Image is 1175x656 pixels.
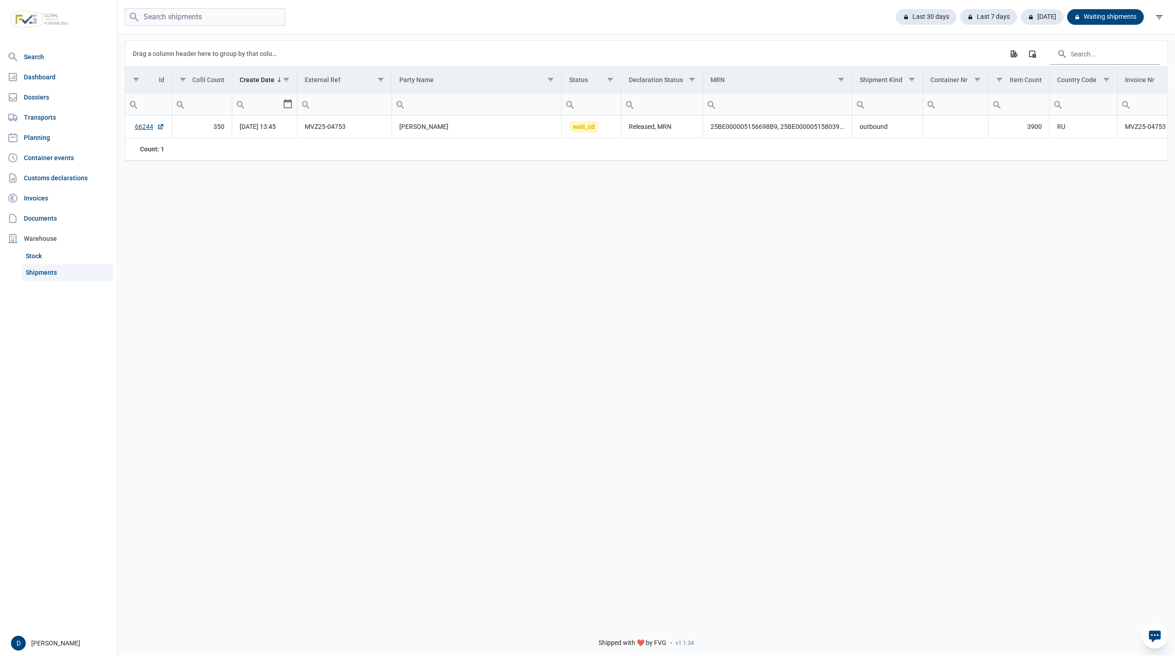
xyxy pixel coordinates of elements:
[896,9,957,25] div: Last 30 days
[996,76,1003,83] span: Show filter options for column 'Item Count'
[1049,67,1118,93] td: Column Country Code
[283,76,290,83] span: Show filter options for column 'Create Date'
[232,93,282,115] input: Filter cell
[621,116,703,138] td: Released, MRN
[1118,93,1134,115] div: Search box
[599,639,666,647] span: Shipped with ❤️ by FVG
[4,128,113,147] a: Planning
[860,76,902,83] div: Shipment Kind
[7,7,73,32] img: FVG - Global freight forwarding
[125,41,1167,161] div: Data grid with 1 rows and 18 columns
[989,93,1005,115] div: Search box
[172,93,232,115] input: Filter cell
[1024,45,1041,62] div: Column Chooser
[133,145,164,154] div: Id Count: 1
[172,93,232,116] td: Filter cell
[1021,9,1063,25] div: [DATE]
[562,93,621,116] td: Filter cell
[1067,9,1144,25] div: Waiting shipments
[159,76,164,83] div: Id
[133,76,140,83] span: Show filter options for column 'Id'
[569,76,588,83] div: Status
[22,264,113,281] a: Shipments
[988,93,1049,116] td: Filter cell
[11,636,26,650] button: D
[974,76,981,83] span: Show filter options for column 'Container Nr'
[703,67,852,93] td: Column MRN
[703,93,852,115] input: Filter cell
[852,93,869,115] div: Search box
[133,41,1160,67] div: Data grid toolbar
[1057,76,1097,83] div: Country Code
[135,122,164,131] a: 66244
[133,46,280,61] div: Drag a column header here to group by that column
[172,93,189,115] div: Search box
[688,76,695,83] span: Show filter options for column 'Declaration Status'
[923,93,940,115] div: Search box
[703,93,720,115] div: Search box
[960,9,1017,25] div: Last 7 days
[399,76,434,83] div: Party Name
[392,67,562,93] td: Column Party Name
[676,639,694,647] span: v1.1.34
[930,76,968,83] div: Container Nr
[240,76,274,83] div: Create Date
[711,76,725,83] div: MRN
[852,116,923,138] td: outbound
[923,67,989,93] td: Column Container Nr
[1050,93,1066,115] div: Search box
[629,76,683,83] div: Declaration Status
[621,93,703,115] input: Filter cell
[988,116,1049,138] td: 3900
[232,93,297,116] td: Filter cell
[125,8,285,26] input: Search shipments
[297,116,392,138] td: MVZ25-04753
[562,93,621,115] input: Filter cell
[1125,76,1154,83] div: Invoice Nr
[852,93,923,115] input: Filter cell
[562,67,621,93] td: Column Status
[4,209,113,228] a: Documents
[240,123,276,130] span: [DATE] 13:45
[1050,43,1160,65] input: Search in the data grid
[125,93,172,115] input: Filter cell
[569,121,599,132] span: wait_cd
[1010,76,1042,83] div: Item Count
[125,93,172,116] td: Filter cell
[4,169,113,187] a: Customs declarations
[4,229,113,248] div: Warehouse
[621,67,703,93] td: Column Declaration Status
[1049,93,1118,116] td: Filter cell
[11,636,112,650] div: [PERSON_NAME]
[562,93,578,115] div: Search box
[282,93,293,115] div: Select
[607,76,614,83] span: Show filter options for column 'Status'
[232,67,297,93] td: Column Create Date
[192,76,224,83] div: Colli Count
[621,93,638,115] div: Search box
[297,93,391,115] input: Filter cell
[852,67,923,93] td: Column Shipment Kind
[4,88,113,106] a: Dossiers
[1005,45,1022,62] div: Export all data to Excel
[172,116,232,138] td: 350
[297,67,392,93] td: Column External Ref
[923,93,989,116] td: Filter cell
[838,76,845,83] span: Show filter options for column 'MRN'
[392,93,562,115] input: Filter cell
[621,93,703,116] td: Filter cell
[4,48,113,66] a: Search
[4,149,113,167] a: Container events
[4,189,113,207] a: Invoices
[125,67,172,93] td: Column Id
[989,93,1049,115] input: Filter cell
[305,76,341,83] div: External Ref
[988,67,1049,93] td: Column Item Count
[179,76,186,83] span: Show filter options for column 'Colli Count'
[703,116,852,138] td: 25BE000005156698B9, 25BE000005158039B4
[4,68,113,86] a: Dashboard
[703,93,852,116] td: Filter cell
[392,116,562,138] td: [PERSON_NAME]
[923,93,988,115] input: Filter cell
